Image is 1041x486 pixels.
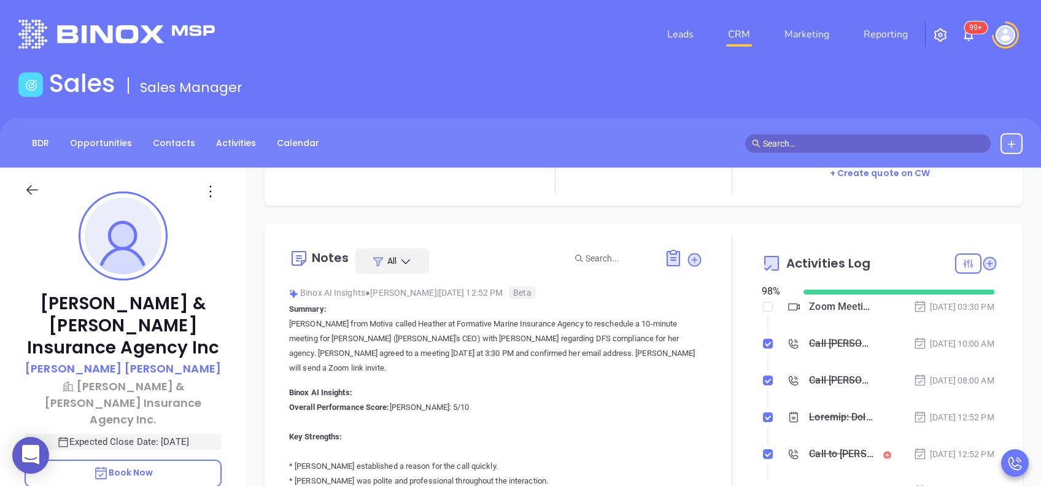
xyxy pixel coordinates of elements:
[913,411,994,424] div: [DATE] 12:52 PM
[289,432,342,441] b: Key Strengths:
[762,284,789,299] div: 98 %
[25,360,221,378] a: [PERSON_NAME] [PERSON_NAME]
[780,22,834,47] a: Marketing
[961,28,976,42] img: iconNotification
[140,78,242,97] span: Sales Manager
[25,434,222,450] p: Expected Close Date: [DATE]
[809,408,873,426] div: Loremip: Dolor sita Consec adipis Elitsed do Eiusmodte Incidi Utlaboree Dolore ma aliquaenim a 95...
[289,304,327,314] b: Summary:
[365,288,371,298] span: ●
[289,317,703,376] p: [PERSON_NAME] from Motiva called Heather at Formative Marine Insurance Agency to reschedule a 10-...
[269,133,327,153] a: Calendar
[387,255,397,267] span: All
[809,445,873,463] div: Call to [PERSON_NAME]
[25,378,222,428] a: [PERSON_NAME] & [PERSON_NAME] Insurance Agency Inc.
[809,334,873,353] div: Call [PERSON_NAME] to follow up
[913,337,994,350] div: [DATE] 10:00 AM
[826,166,934,180] button: + Create quote on CW
[85,198,161,274] img: profile-user
[93,466,153,479] span: Book Now
[49,69,115,98] h1: Sales
[289,403,390,412] b: Overall Performance Score:
[289,283,703,302] div: Binox AI Insights [PERSON_NAME] | [DATE] 12:52 PM
[809,298,873,316] div: Zoom Meeting with [PERSON_NAME]
[763,137,984,150] input: Search…
[18,20,215,48] img: logo
[289,289,298,298] img: svg%3e
[786,257,870,269] span: Activities Log
[913,300,994,314] div: [DATE] 03:30 PM
[859,22,913,47] a: Reporting
[830,167,931,179] a: + Create quote on CW
[25,293,222,359] p: [PERSON_NAME] & [PERSON_NAME] Insurance Agency Inc
[509,287,535,299] span: Beta
[809,371,873,390] div: Call [PERSON_NAME] to follow up
[145,133,203,153] a: Contacts
[63,133,139,153] a: Opportunities
[723,22,755,47] a: CRM
[586,252,651,265] input: Search...
[289,388,352,397] b: Binox AI Insights:
[25,133,56,153] a: BDR
[913,447,994,461] div: [DATE] 12:52 PM
[996,25,1015,45] img: user
[933,28,948,42] img: iconSetting
[913,374,994,387] div: [DATE] 08:00 AM
[964,21,987,34] sup: 100
[662,22,699,47] a: Leads
[209,133,263,153] a: Activities
[752,139,760,148] span: search
[312,252,349,264] div: Notes
[25,360,221,377] p: [PERSON_NAME] [PERSON_NAME]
